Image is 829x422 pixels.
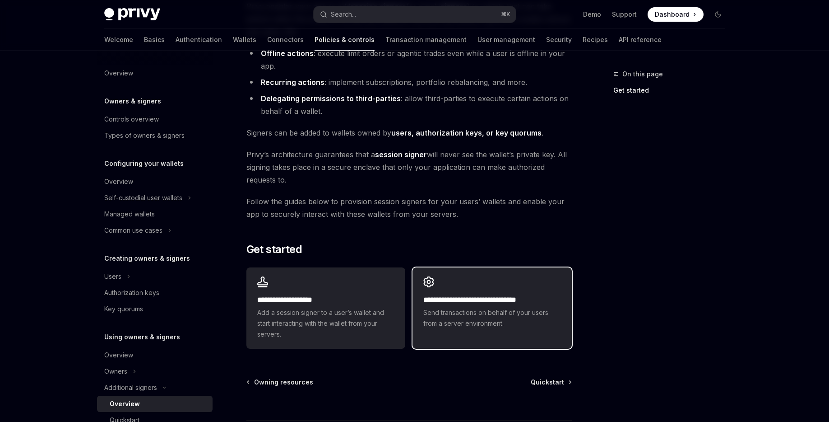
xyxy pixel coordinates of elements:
strong: Offline actions [261,49,314,58]
img: dark logo [104,8,160,21]
a: Recipes [583,29,608,51]
a: Welcome [104,29,133,51]
a: Get started [613,83,732,98]
span: Add a session signer to a user’s wallet and start interacting with the wallet from your servers. [257,307,394,340]
strong: Recurring actions [261,78,324,87]
div: Users [104,271,121,282]
button: Open search [314,6,516,23]
a: API reference [619,29,662,51]
a: Key quorums [97,301,213,317]
h5: Owners & signers [104,96,161,107]
a: Authorization keys [97,285,213,301]
a: Overview [97,173,213,190]
div: Search... [331,9,356,20]
span: Signers can be added to wallets owned by . [246,127,572,139]
a: **** **** **** *****Add a session signer to a user’s wallet and start interacting with the wallet... [246,267,405,349]
a: Authentication [176,29,222,51]
div: Key quorums [104,304,143,314]
a: Types of owners & signers [97,127,213,144]
div: Overview [104,176,133,187]
button: Toggle Users section [97,268,213,285]
h5: Using owners & signers [104,332,180,342]
span: On this page [622,69,663,80]
button: Toggle Additional signers section [97,380,213,396]
div: Overview [104,68,133,79]
a: User management [477,29,535,51]
button: Toggle Common use cases section [97,222,213,239]
span: Quickstart [531,378,564,387]
span: Privy’s architecture guarantees that a will never see the wallet’s private key. All signing takes... [246,148,572,186]
li: : execute limit orders or agentic trades even while a user is offline in your app. [246,47,572,72]
a: Connectors [267,29,304,51]
button: Toggle Self-custodial user wallets section [97,190,213,206]
a: Wallets [233,29,256,51]
li: : implement subscriptions, portfolio rebalancing, and more. [246,76,572,89]
span: Dashboard [655,10,690,19]
a: Owning resources [247,378,313,387]
strong: session signer [375,150,427,159]
a: Basics [144,29,165,51]
a: Managed wallets [97,206,213,222]
a: Security [546,29,572,51]
div: Owners [104,366,127,377]
button: Toggle dark mode [711,7,725,22]
span: Send transactions on behalf of your users from a server environment. [423,307,560,329]
div: Additional signers [104,382,157,393]
div: Overview [110,399,140,409]
a: Dashboard [648,7,704,22]
a: Transaction management [385,29,467,51]
div: Types of owners & signers [104,130,185,141]
li: : allow third-parties to execute certain actions on behalf of a wallet. [246,92,572,117]
a: Quickstart [531,378,571,387]
h5: Configuring your wallets [104,158,184,169]
span: Owning resources [254,378,313,387]
span: ⌘ K [501,11,510,18]
span: Get started [246,242,302,257]
div: Overview [104,350,133,361]
a: Overview [97,396,213,412]
a: users, authorization keys, or key quorums [391,128,542,138]
a: Overview [97,347,213,363]
div: Self-custodial user wallets [104,192,182,203]
div: Managed wallets [104,209,155,220]
strong: Delegating permissions to third-parties [261,94,401,103]
a: Policies & controls [315,29,375,51]
h5: Creating owners & signers [104,253,190,264]
a: Controls overview [97,111,213,127]
a: Demo [583,10,601,19]
a: Overview [97,65,213,81]
div: Controls overview [104,114,159,125]
div: Common use cases [104,225,162,236]
button: Toggle Owners section [97,363,213,380]
span: Follow the guides below to provision session signers for your users’ wallets and enable your app ... [246,195,572,220]
div: Authorization keys [104,287,159,298]
a: Support [612,10,637,19]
